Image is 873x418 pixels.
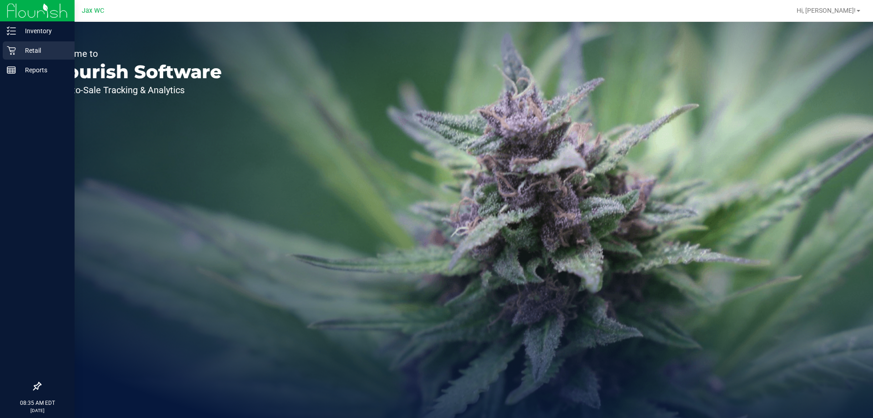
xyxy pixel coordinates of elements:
p: Inventory [16,25,70,36]
p: Seed-to-Sale Tracking & Analytics [49,86,222,95]
p: Flourish Software [49,63,222,81]
p: Reports [16,65,70,76]
p: [DATE] [4,407,70,414]
span: Hi, [PERSON_NAME]! [797,7,856,14]
p: 08:35 AM EDT [4,399,70,407]
inline-svg: Reports [7,65,16,75]
inline-svg: Retail [7,46,16,55]
inline-svg: Inventory [7,26,16,35]
p: Welcome to [49,49,222,58]
p: Retail [16,45,70,56]
span: Jax WC [82,7,104,15]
